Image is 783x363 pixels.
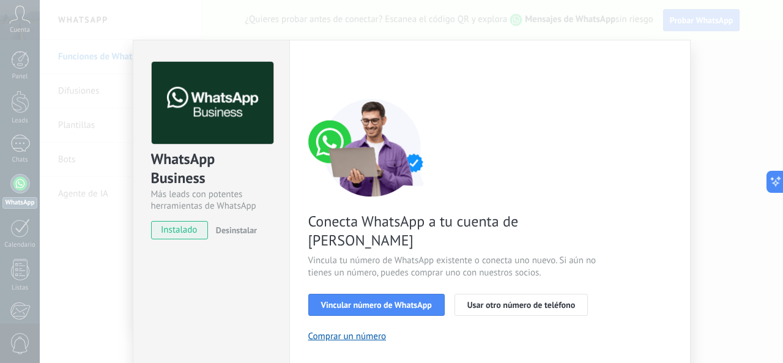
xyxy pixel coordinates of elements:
[152,62,273,144] img: logo_main.png
[321,301,432,309] span: Vincular número de WhatsApp
[455,294,588,316] button: Usar otro número de teléfono
[151,149,272,189] div: WhatsApp Business
[308,294,445,316] button: Vincular número de WhatsApp
[216,225,257,236] span: Desinstalar
[308,99,437,196] img: connect number
[151,189,272,212] div: Más leads con potentes herramientas de WhatsApp
[308,212,599,250] span: Conecta WhatsApp a tu cuenta de [PERSON_NAME]
[211,221,257,239] button: Desinstalar
[467,301,575,309] span: Usar otro número de teléfono
[308,331,387,342] button: Comprar un número
[152,221,207,239] span: instalado
[308,255,599,279] span: Vincula tu número de WhatsApp existente o conecta uno nuevo. Si aún no tienes un número, puedes c...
